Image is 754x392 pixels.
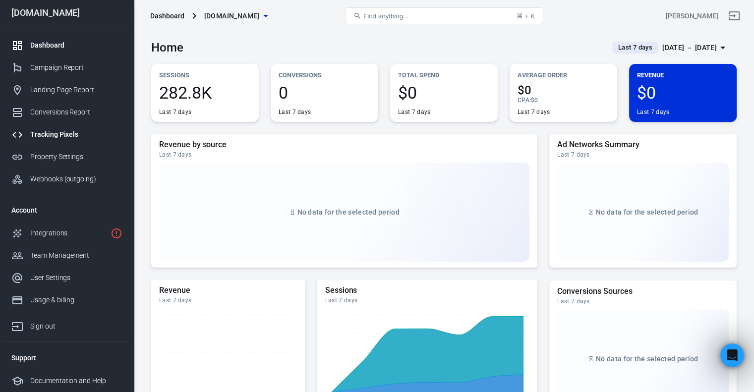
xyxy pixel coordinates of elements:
span: No data for the selected period [297,208,400,216]
div: Campaign Report [30,62,122,73]
p: Sessions [159,70,251,80]
h3: Home [151,41,183,55]
div: Webhooks (outgoing) [30,174,122,184]
a: Integrations [3,222,130,244]
li: Account [3,198,130,222]
div: Last 7 days [637,108,669,116]
div: Last 7 days [398,108,430,116]
li: Support [3,346,130,370]
div: Landing Page Report [30,85,122,95]
div: Last 7 days [518,108,550,116]
div: Sign out [30,321,122,332]
div: Usage & billing [30,295,122,305]
p: Total Spend [398,70,490,80]
span: lelo.com [204,10,260,22]
div: Property Settings [30,152,122,162]
span: $0 [531,97,538,104]
h5: Revenue [159,285,297,295]
button: Find anything...⌘ + K [345,7,543,24]
a: User Settings [3,267,130,289]
p: Conversions [279,70,370,80]
a: Tracking Pixels [3,123,130,146]
div: Last 7 days [279,108,311,116]
div: Account id: ALiREBa8 [666,11,718,21]
span: Find anything... [363,12,408,20]
a: Campaign Report [3,56,130,79]
svg: 1 networks not verified yet [111,227,122,239]
div: [DATE] － [DATE] [662,42,717,54]
a: Property Settings [3,146,130,168]
div: Dashboard [30,40,122,51]
span: 282.8K [159,84,251,101]
span: Last 7 days [614,43,656,53]
div: Last 7 days [159,296,297,304]
button: [DOMAIN_NAME] [200,7,272,25]
div: Last 7 days [325,296,530,304]
a: Sign out [3,311,130,337]
div: Tracking Pixels [30,129,122,140]
a: Usage & billing [3,289,130,311]
div: Team Management [30,250,122,261]
span: 0 [279,84,370,101]
div: Last 7 days [159,151,529,159]
a: Team Management [3,244,130,267]
div: Last 7 days [557,297,729,305]
h5: Revenue by source [159,140,529,150]
span: $0 [518,84,609,96]
p: Average Order [518,70,609,80]
div: Conversions Report [30,107,122,117]
span: No data for the selected period [596,355,698,363]
a: Webhooks (outgoing) [3,168,130,190]
div: ⌘ + K [517,12,535,20]
div: User Settings [30,273,122,283]
h5: Conversions Sources [557,286,729,296]
div: Last 7 days [159,108,191,116]
div: Documentation and Help [30,376,122,386]
span: $0 [398,84,490,101]
iframe: Intercom live chat [720,343,744,367]
div: Integrations [30,228,107,238]
a: Landing Page Report [3,79,130,101]
div: Dashboard [150,11,184,21]
div: [DOMAIN_NAME] [3,8,130,17]
a: Sign out [722,4,746,28]
p: Revenue [637,70,729,80]
a: Conversions Report [3,101,130,123]
h5: Sessions [325,285,530,295]
h5: Ad Networks Summary [557,140,729,150]
span: No data for the selected period [596,208,698,216]
a: Dashboard [3,34,130,56]
span: CPA : [518,97,531,104]
button: Last 7 days[DATE] － [DATE] [604,40,737,56]
div: Last 7 days [557,151,729,159]
span: $0 [637,84,729,101]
